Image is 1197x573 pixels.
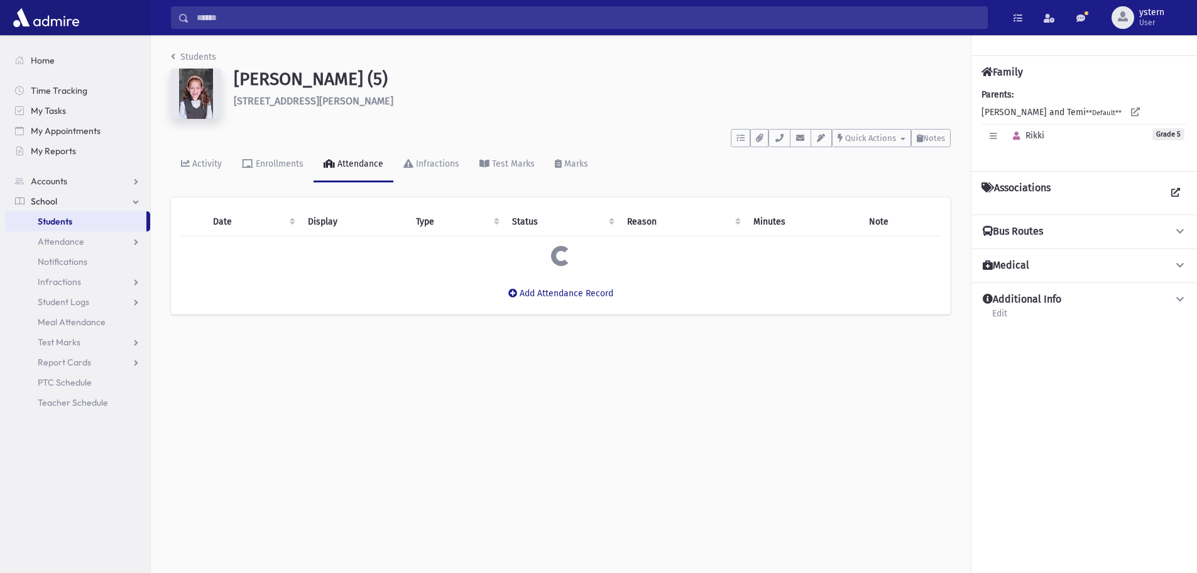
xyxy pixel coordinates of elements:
[205,208,300,236] th: Date
[469,147,545,182] a: Test Marks
[5,50,150,70] a: Home
[253,159,303,169] div: Enrollments
[489,159,535,169] div: Test Marks
[911,129,951,147] button: Notes
[981,89,1014,100] b: Parents:
[500,282,621,304] button: Add Attendance Record
[171,147,232,182] a: Activity
[31,196,57,207] span: School
[1139,18,1164,28] span: User
[189,6,987,29] input: Search
[38,337,80,348] span: Test Marks
[746,208,861,236] th: Minutes
[31,145,76,157] span: My Reports
[171,52,216,62] a: Students
[5,272,150,292] a: Infractions
[505,208,620,236] th: Status
[335,159,383,169] div: Attendance
[38,276,81,287] span: Infractions
[5,392,150,413] a: Teacher Schedule
[923,133,945,143] span: Notes
[983,225,1043,238] h4: Bus Routes
[5,101,150,121] a: My Tasks
[38,397,108,408] span: Teacher Schedule
[983,259,1029,272] h4: Medical
[38,296,89,308] span: Student Logs
[38,377,92,388] span: PTC Schedule
[393,147,469,182] a: Infractions
[190,159,222,169] div: Activity
[234,95,951,107] h6: [STREET_ADDRESS][PERSON_NAME]
[5,191,150,211] a: School
[981,88,1187,161] div: [PERSON_NAME] and Temi
[314,147,393,182] a: Attendance
[545,147,598,182] a: Marks
[981,225,1187,238] button: Bus Routes
[861,208,941,236] th: Note
[562,159,588,169] div: Marks
[5,352,150,372] a: Report Cards
[1152,128,1184,140] span: Grade 5
[38,316,106,328] span: Meal Attendance
[5,332,150,352] a: Test Marks
[31,125,101,136] span: My Appointments
[5,252,150,272] a: Notifications
[5,211,146,231] a: Students
[10,5,82,30] img: AdmirePro
[5,372,150,392] a: PTC Schedule
[31,55,55,66] span: Home
[171,50,216,69] nav: breadcrumb
[1164,182,1187,204] a: View all Associations
[981,259,1187,272] button: Medical
[981,66,1023,78] h4: Family
[832,129,911,147] button: Quick Actions
[981,182,1051,204] h4: Associations
[408,208,505,236] th: Type
[31,105,66,116] span: My Tasks
[5,141,150,161] a: My Reports
[5,231,150,252] a: Attendance
[981,293,1187,306] button: Additional Info
[992,306,1008,329] a: Edit
[38,236,84,247] span: Attendance
[31,85,87,96] span: Time Tracking
[5,292,150,312] a: Student Logs
[845,133,896,143] span: Quick Actions
[983,293,1061,306] h4: Additional Info
[38,256,87,267] span: Notifications
[232,147,314,182] a: Enrollments
[413,159,459,169] div: Infractions
[5,312,150,332] a: Meal Attendance
[620,208,746,236] th: Reason
[31,175,67,187] span: Accounts
[300,208,408,236] th: Display
[38,216,72,227] span: Students
[1139,8,1164,18] span: ystern
[5,121,150,141] a: My Appointments
[5,171,150,191] a: Accounts
[38,357,91,368] span: Report Cards
[5,81,150,101] a: Time Tracking
[1007,130,1044,141] span: Rikki
[234,69,951,90] h1: [PERSON_NAME] (5)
